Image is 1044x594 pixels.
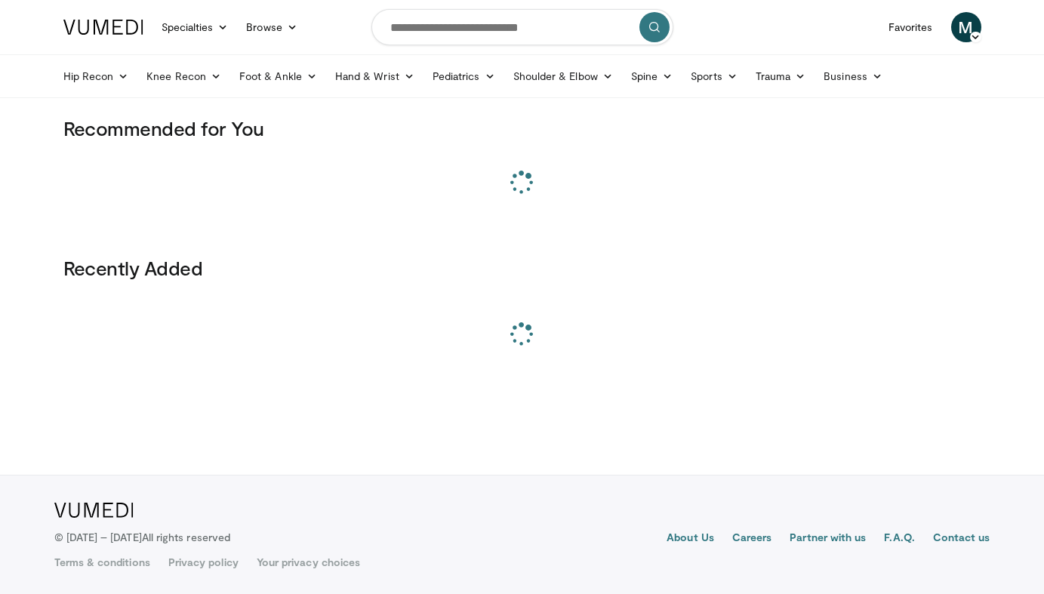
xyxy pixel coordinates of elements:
input: Search topics, interventions [371,9,673,45]
a: Shoulder & Elbow [504,61,622,91]
a: M [951,12,981,42]
a: Business [815,61,892,91]
a: Careers [732,530,772,548]
a: Pediatrics [423,61,504,91]
a: Partner with us [790,530,866,548]
a: Browse [237,12,306,42]
p: © [DATE] – [DATE] [54,530,231,545]
span: All rights reserved [142,531,230,543]
a: Specialties [152,12,238,42]
a: Spine [622,61,682,91]
a: Foot & Ankle [230,61,326,91]
a: Knee Recon [137,61,230,91]
a: Trauma [747,61,815,91]
a: Terms & conditions [54,555,150,570]
img: VuMedi Logo [63,20,143,35]
h3: Recently Added [63,256,981,280]
a: F.A.Q. [884,530,914,548]
a: Favorites [879,12,942,42]
a: Sports [682,61,747,91]
a: Contact us [933,530,990,548]
a: Hip Recon [54,61,138,91]
a: Privacy policy [168,555,239,570]
a: About Us [667,530,714,548]
a: Hand & Wrist [326,61,423,91]
img: VuMedi Logo [54,503,134,518]
a: Your privacy choices [257,555,360,570]
h3: Recommended for You [63,116,981,140]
